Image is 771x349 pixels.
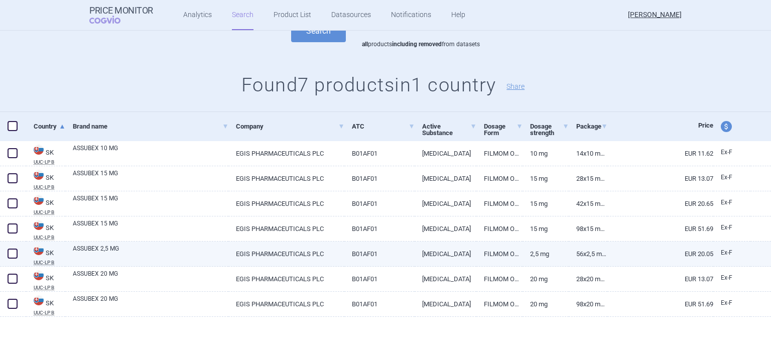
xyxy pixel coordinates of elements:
strong: all [362,41,368,48]
a: B01AF01 [344,166,415,191]
a: [MEDICAL_DATA] [415,292,476,316]
a: EUR 51.69 [607,216,713,241]
img: Slovakia [34,270,44,280]
a: Brand name [73,114,228,139]
span: Ex-factory price [721,224,732,231]
a: Company [236,114,344,139]
a: EGIS PHARMACEUTICALS PLC [228,191,344,216]
a: 20 mg [523,292,569,316]
a: 15 mg [523,216,569,241]
a: 98x20 mg ([DOMAIN_NAME][URL]) [569,292,607,316]
a: B01AF01 [344,242,415,266]
a: Dosage Form [484,114,523,145]
a: 2,5 mg [523,242,569,266]
a: 42x15 mg ([DOMAIN_NAME][URL]) [569,191,607,216]
a: ASSUBEX 20 MG [73,294,228,312]
span: Ex-factory price [721,274,732,281]
a: 20 mg [523,267,569,291]
a: FILMOM OBALENÁ TABLETA [476,191,523,216]
a: Ex-F [713,246,750,261]
a: 28x20 mg ([DOMAIN_NAME][URL]) [569,267,607,291]
a: B01AF01 [344,191,415,216]
span: Ex-factory price [721,249,732,256]
strong: including removed [392,41,442,48]
strong: Price Monitor [89,6,153,16]
a: EUR 20.65 [607,191,713,216]
a: 56x2,5 mg ([DOMAIN_NAME][URL]) [569,242,607,266]
span: Ex-factory price [721,199,732,206]
abbr: UUC-LP B — List of medicinal products published by the Ministry of Health of the Slovak Republic ... [34,310,65,315]
a: [MEDICAL_DATA] [415,191,476,216]
a: 15 mg [523,166,569,191]
a: EUR 20.05 [607,242,713,266]
a: ATC [352,114,415,139]
a: ASSUBEX 10 MG [73,144,228,162]
img: Slovakia [34,145,44,155]
a: [MEDICAL_DATA] [415,267,476,291]
a: ASSUBEX 2,5 MG [73,244,228,262]
a: EGIS PHARMACEUTICALS PLC [228,242,344,266]
span: COGVIO [89,16,135,24]
a: Ex-F [713,271,750,286]
a: SKSKUUC-LP B [26,194,65,215]
span: Ex-factory price [721,299,732,306]
abbr: UUC-LP B — List of medicinal products published by the Ministry of Health of the Slovak Republic ... [34,285,65,290]
a: FILMOM OBALENÁ TABLETA [476,267,523,291]
a: Country [34,114,65,139]
a: SKSKUUC-LP B [26,169,65,190]
abbr: UUC-LP B — List of medicinal products published by the Ministry of Health of the Slovak Republic ... [34,210,65,215]
a: ASSUBEX 15 MG [73,194,228,212]
a: SKSKUUC-LP B [26,219,65,240]
button: Share [506,83,525,90]
a: EUR 51.69 [607,292,713,316]
img: Slovakia [34,220,44,230]
a: [MEDICAL_DATA] [415,141,476,166]
img: Slovakia [34,245,44,255]
span: Price [698,122,713,129]
a: Active Substance [422,114,476,145]
abbr: UUC-LP B — List of medicinal products published by the Ministry of Health of the Slovak Republic ... [34,185,65,190]
a: ASSUBEX 20 MG [73,269,228,287]
a: EGIS PHARMACEUTICALS PLC [228,166,344,191]
a: EUR 11.62 [607,141,713,166]
a: 14x10 mg ([DOMAIN_NAME][URL]) [569,141,607,166]
span: Ex-factory price [721,174,732,181]
a: Dosage strength [530,114,569,145]
abbr: UUC-LP B — List of medicinal products published by the Ministry of Health of the Slovak Republic ... [34,235,65,240]
a: SKSKUUC-LP B [26,244,65,265]
a: Ex-F [713,170,750,185]
a: EGIS PHARMACEUTICALS PLC [228,267,344,291]
a: FILMOM OBALENÁ TABLETA [476,166,523,191]
a: FILMOM OBALENÁ TABLETA [476,141,523,166]
a: EGIS PHARMACEUTICALS PLC [228,141,344,166]
a: 98x15 mg ([DOMAIN_NAME][URL]) [569,216,607,241]
a: 10 mg [523,141,569,166]
div: datasources products from datasets [362,25,480,49]
a: EGIS PHARMACEUTICALS PLC [228,216,344,241]
a: ASSUBEX 15 MG [73,219,228,237]
a: 28x15 mg ([DOMAIN_NAME][URL]) [569,166,607,191]
button: Search [291,20,346,42]
a: FILMOM OBALENÁ TABLETA [476,242,523,266]
img: Slovakia [34,295,44,305]
a: B01AF01 [344,267,415,291]
a: [MEDICAL_DATA] [415,166,476,191]
a: SKSKUUC-LP B [26,144,65,165]
a: Ex-F [713,296,750,311]
a: 15 mg [523,191,569,216]
a: EGIS PHARMACEUTICALS PLC [228,292,344,316]
img: Slovakia [34,195,44,205]
a: B01AF01 [344,216,415,241]
a: B01AF01 [344,292,415,316]
a: FILMOM OBALENÁ TABLETA [476,216,523,241]
a: Ex-F [713,195,750,210]
span: Ex-factory price [721,149,732,156]
a: Package [576,114,607,139]
a: ASSUBEX 15 MG [73,169,228,187]
abbr: UUC-LP B — List of medicinal products published by the Ministry of Health of the Slovak Republic ... [34,260,65,265]
a: [MEDICAL_DATA] [415,242,476,266]
a: [MEDICAL_DATA] [415,216,476,241]
a: B01AF01 [344,141,415,166]
a: EUR 13.07 [607,166,713,191]
abbr: UUC-LP B — List of medicinal products published by the Ministry of Health of the Slovak Republic ... [34,160,65,165]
